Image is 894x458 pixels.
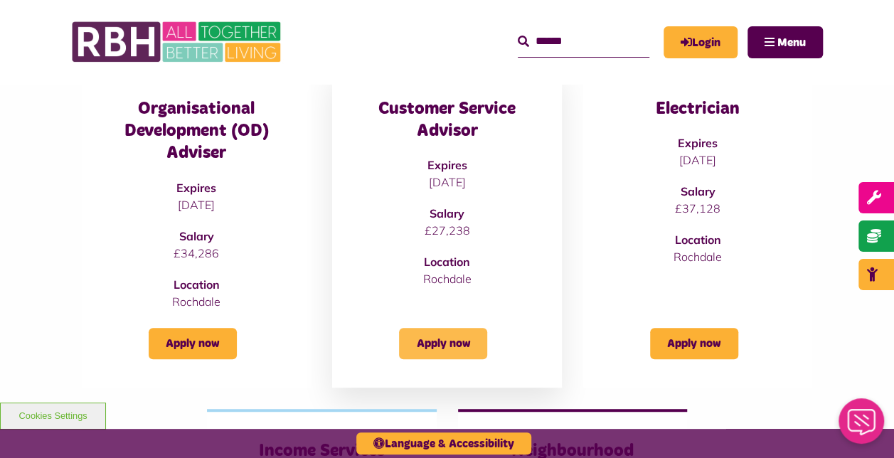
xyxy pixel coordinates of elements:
p: Rochdale [110,293,282,310]
span: Menu [777,37,806,48]
button: Language & Accessibility [356,432,531,454]
iframe: Netcall Web Assistant for live chat [830,394,894,458]
p: £37,128 [612,200,784,217]
strong: Salary [680,184,715,198]
strong: Location [674,233,720,247]
a: Apply now [149,328,237,359]
button: Navigation [747,26,823,58]
h3: Customer Service Advisor [361,98,533,142]
p: [DATE] [612,151,784,169]
p: Rochdale [361,270,533,287]
strong: Salary [430,206,464,220]
strong: Location [174,277,220,292]
a: Apply now [650,328,738,359]
p: Rochdale [612,248,784,265]
img: RBH [71,14,284,70]
a: MyRBH [664,26,738,58]
p: £27,238 [361,222,533,239]
a: Apply now [399,328,487,359]
strong: Expires [176,181,216,195]
p: [DATE] [110,196,282,213]
p: £34,286 [110,245,282,262]
input: Search [518,26,649,57]
strong: Expires [427,158,467,172]
strong: Salary [179,229,214,243]
strong: Expires [678,136,718,150]
p: [DATE] [361,174,533,191]
h3: Organisational Development (OD) Adviser [110,98,282,165]
h3: Electrician [612,98,784,120]
strong: Location [424,255,470,269]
